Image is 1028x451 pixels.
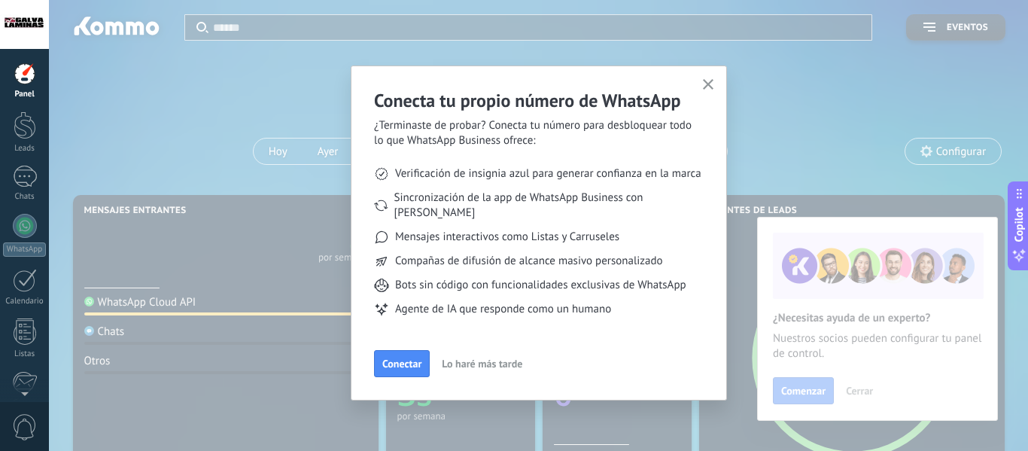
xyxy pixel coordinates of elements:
[3,90,47,99] div: Panel
[395,302,611,317] span: Agente de IA que responde como un humano
[382,358,421,369] span: Conectar
[374,350,430,377] button: Conectar
[374,118,704,148] span: ¿Terminaste de probar? Conecta tu número para desbloquear todo lo que WhatsApp Business ofrece:
[1011,207,1026,242] span: Copilot
[3,349,47,359] div: Listas
[3,192,47,202] div: Chats
[395,166,701,181] span: Verificación de insignia azul para generar confianza en la marca
[3,242,46,257] div: WhatsApp
[395,278,686,293] span: Bots sin código con funcionalidades exclusivas de WhatsApp
[3,297,47,306] div: Calendario
[395,230,619,245] span: Mensajes interactivos como Listas y Carruseles
[374,89,704,112] h2: Conecta tu propio número de WhatsApp
[435,352,529,375] button: Lo haré más tarde
[442,358,522,369] span: Lo haré más tarde
[3,144,47,154] div: Leads
[394,190,704,221] span: Sincronización de la app de WhatsApp Business con [PERSON_NAME]
[395,254,663,269] span: Compañas de difusión de alcance masivo personalizado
